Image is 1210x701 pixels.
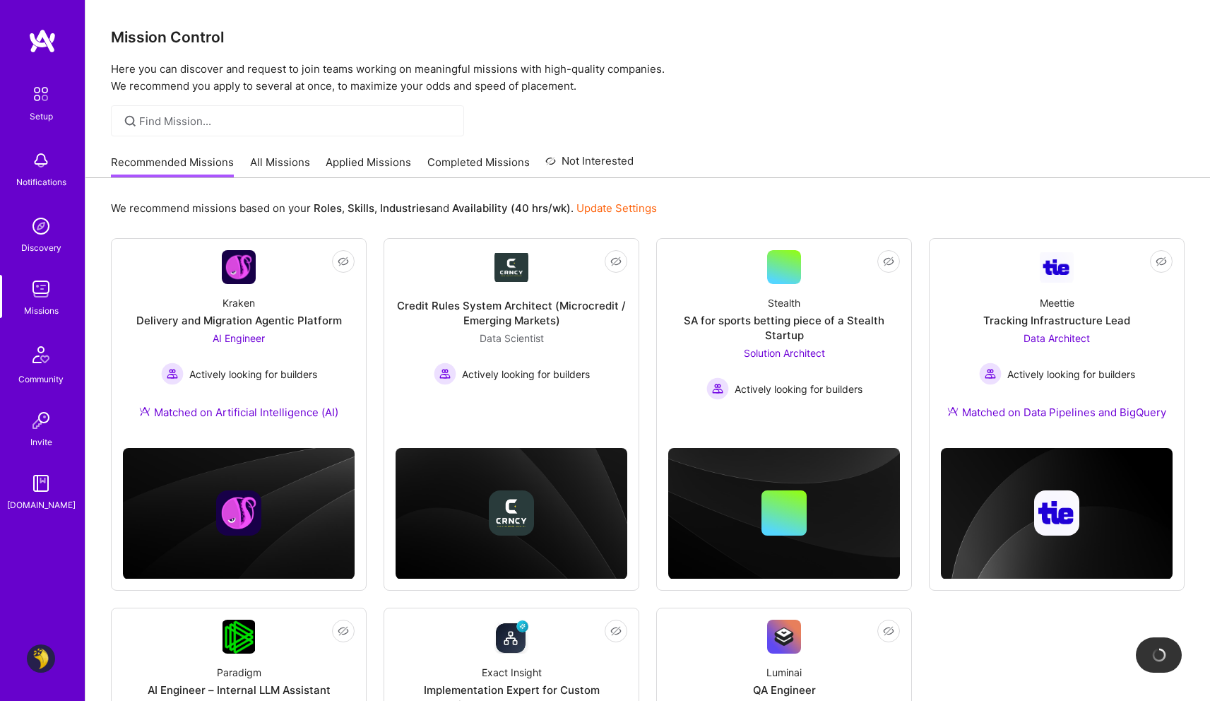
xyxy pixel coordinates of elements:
[348,201,374,215] b: Skills
[396,250,627,408] a: Company LogoCredit Rules System Architect (Microcredit / Emerging Markets)Data Scientist Actively...
[1040,295,1074,310] div: Meettie
[947,406,959,417] img: Ateam Purple Icon
[767,620,801,654] img: Company Logo
[480,332,544,344] span: Data Scientist
[326,155,411,178] a: Applied Missions
[28,28,57,54] img: logo
[27,406,55,435] img: Invite
[668,250,900,408] a: StealthSA for sports betting piece of a Stealth StartupSolution Architect Actively looking for bu...
[136,313,342,328] div: Delivery and Migration Agentic Platform
[489,490,534,536] img: Company logo
[27,275,55,303] img: teamwork
[576,201,657,215] a: Update Settings
[27,469,55,497] img: guide book
[23,644,59,673] a: User Avatar
[941,250,1173,437] a: Company LogoMeettieTracking Infrastructure LeadData Architect Actively looking for buildersActive...
[213,332,265,344] span: AI Engineer
[27,644,55,673] img: User Avatar
[21,240,61,255] div: Discovery
[883,256,894,267] i: icon EyeClosed
[494,253,528,282] img: Company Logo
[123,448,355,579] img: cover
[223,620,256,654] img: Company Logo
[462,367,590,382] span: Actively looking for builders
[768,295,800,310] div: Stealth
[1024,332,1090,344] span: Data Architect
[27,212,55,240] img: discovery
[1149,645,1168,664] img: loading
[123,250,355,437] a: Company LogoKrakenDelivery and Migration Agentic PlatformAI Engineer Actively looking for builder...
[482,665,542,680] div: Exact Insight
[1040,252,1074,283] img: Company Logo
[18,372,64,387] div: Community
[111,28,1185,46] h3: Mission Control
[338,625,349,637] i: icon EyeClosed
[396,298,627,328] div: Credit Rules System Architect (Microcredit / Emerging Markets)
[139,405,338,420] div: Matched on Artificial Intelligence (AI)
[223,295,255,310] div: Kraken
[216,490,261,536] img: Company logo
[1156,256,1167,267] i: icon EyeClosed
[427,155,530,178] a: Completed Missions
[7,497,76,512] div: [DOMAIN_NAME]
[706,377,729,400] img: Actively looking for builders
[148,683,331,697] div: AI Engineer – Internal LLM Assistant
[111,201,657,216] p: We recommend missions based on your , , and .
[979,363,1002,385] img: Actively looking for builders
[1007,367,1135,382] span: Actively looking for builders
[338,256,349,267] i: icon EyeClosed
[494,620,528,654] img: Company Logo
[122,113,138,129] i: icon SearchGrey
[744,347,825,359] span: Solution Architect
[735,382,862,396] span: Actively looking for builders
[983,313,1130,328] div: Tracking Infrastructure Lead
[24,338,58,372] img: Community
[161,363,184,385] img: Actively looking for builders
[189,367,317,382] span: Actively looking for builders
[314,201,342,215] b: Roles
[668,448,900,579] img: cover
[30,109,53,124] div: Setup
[610,256,622,267] i: icon EyeClosed
[111,61,1185,95] p: Here you can discover and request to join teams working on meaningful missions with high-quality ...
[883,625,894,637] i: icon EyeClosed
[434,363,456,385] img: Actively looking for builders
[668,313,900,343] div: SA for sports betting piece of a Stealth Startup
[222,250,256,284] img: Company Logo
[139,406,150,417] img: Ateam Purple Icon
[250,155,310,178] a: All Missions
[16,175,66,189] div: Notifications
[26,79,56,109] img: setup
[380,201,431,215] b: Industries
[139,114,453,129] input: Find Mission...
[452,201,571,215] b: Availability (40 hrs/wk)
[947,405,1166,420] div: Matched on Data Pipelines and BigQuery
[24,303,59,318] div: Missions
[27,146,55,175] img: bell
[545,153,634,178] a: Not Interested
[396,448,627,579] img: cover
[30,435,52,449] div: Invite
[217,665,261,680] div: Paradigm
[610,625,622,637] i: icon EyeClosed
[941,448,1173,579] img: cover
[1034,490,1079,536] img: Company logo
[766,665,802,680] div: Luminai
[111,155,234,178] a: Recommended Missions
[753,683,816,697] div: QA Engineer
